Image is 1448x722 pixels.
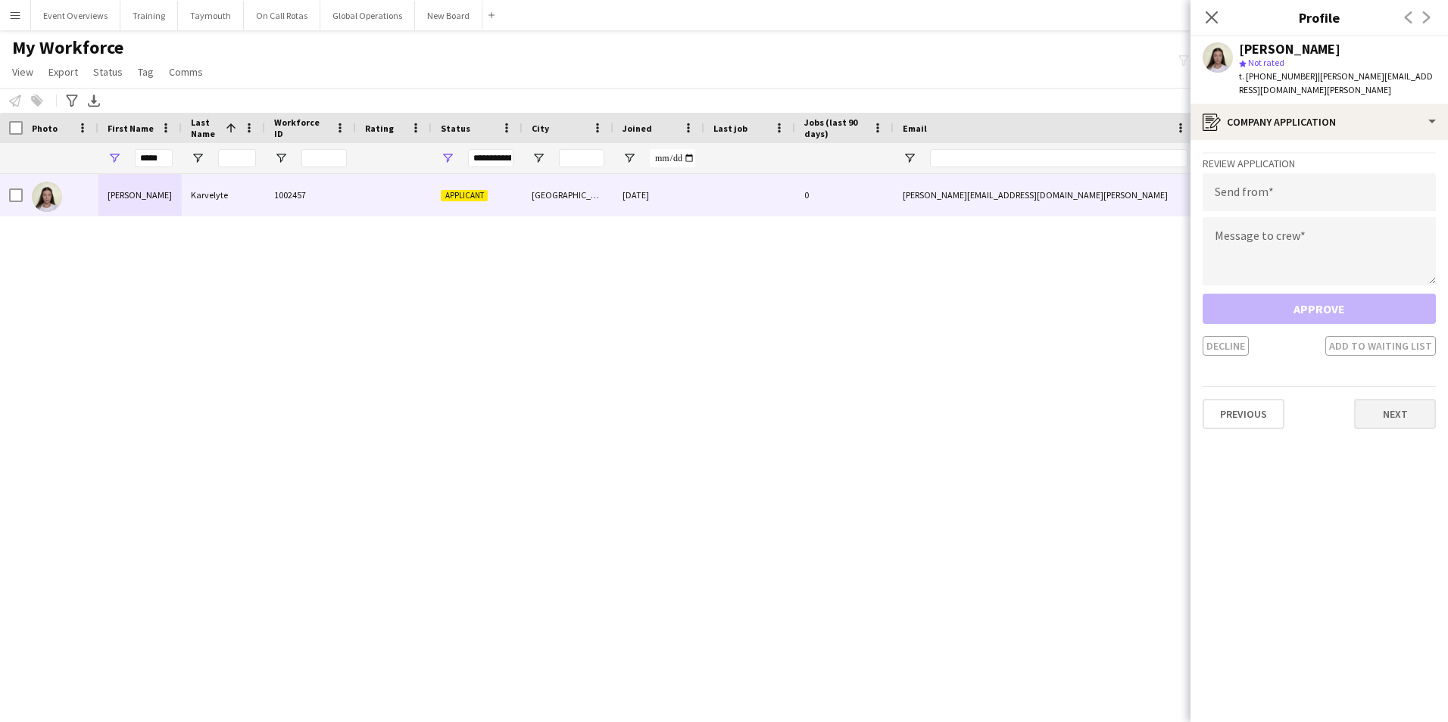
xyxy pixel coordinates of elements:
[31,1,120,30] button: Event Overviews
[93,65,123,79] span: Status
[274,151,288,165] button: Open Filter Menu
[713,123,747,134] span: Last job
[138,65,154,79] span: Tag
[12,36,123,59] span: My Workforce
[441,190,488,201] span: Applicant
[1239,70,1318,82] span: t. [PHONE_NUMBER]
[795,174,894,216] div: 0
[903,123,927,134] span: Email
[98,174,182,216] div: [PERSON_NAME]
[85,92,103,110] app-action-btn: Export XLSX
[301,149,347,167] input: Workforce ID Filter Input
[265,174,356,216] div: 1002457
[613,174,704,216] div: [DATE]
[1203,399,1284,429] button: Previous
[804,117,866,139] span: Jobs (last 90 days)
[108,123,154,134] span: First Name
[523,174,613,216] div: [GEOGRAPHIC_DATA]
[365,123,394,134] span: Rating
[218,149,256,167] input: Last Name Filter Input
[120,1,178,30] button: Training
[191,117,220,139] span: Last Name
[441,123,470,134] span: Status
[1191,104,1448,140] div: Company application
[1239,42,1340,56] div: [PERSON_NAME]
[108,151,121,165] button: Open Filter Menu
[163,62,209,82] a: Comms
[178,1,244,30] button: Taymouth
[894,174,1197,216] div: [PERSON_NAME][EMAIL_ADDRESS][DOMAIN_NAME][PERSON_NAME]
[623,123,652,134] span: Joined
[48,65,78,79] span: Export
[930,149,1187,167] input: Email Filter Input
[1248,57,1284,68] span: Not rated
[1354,399,1436,429] button: Next
[191,151,204,165] button: Open Filter Menu
[532,151,545,165] button: Open Filter Menu
[559,149,604,167] input: City Filter Input
[650,149,695,167] input: Joined Filter Input
[32,123,58,134] span: Photo
[623,151,636,165] button: Open Filter Menu
[320,1,415,30] button: Global Operations
[32,182,62,212] img: Milda Karvelyte
[169,65,203,79] span: Comms
[244,1,320,30] button: On Call Rotas
[87,62,129,82] a: Status
[12,65,33,79] span: View
[182,174,265,216] div: Karvelyte
[6,62,39,82] a: View
[415,1,482,30] button: New Board
[1191,8,1448,27] h3: Profile
[63,92,81,110] app-action-btn: Advanced filters
[903,151,916,165] button: Open Filter Menu
[135,149,173,167] input: First Name Filter Input
[1203,157,1436,170] h3: Review Application
[441,151,454,165] button: Open Filter Menu
[532,123,549,134] span: City
[274,117,329,139] span: Workforce ID
[132,62,160,82] a: Tag
[42,62,84,82] a: Export
[1239,70,1433,95] span: | [PERSON_NAME][EMAIL_ADDRESS][DOMAIN_NAME][PERSON_NAME]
